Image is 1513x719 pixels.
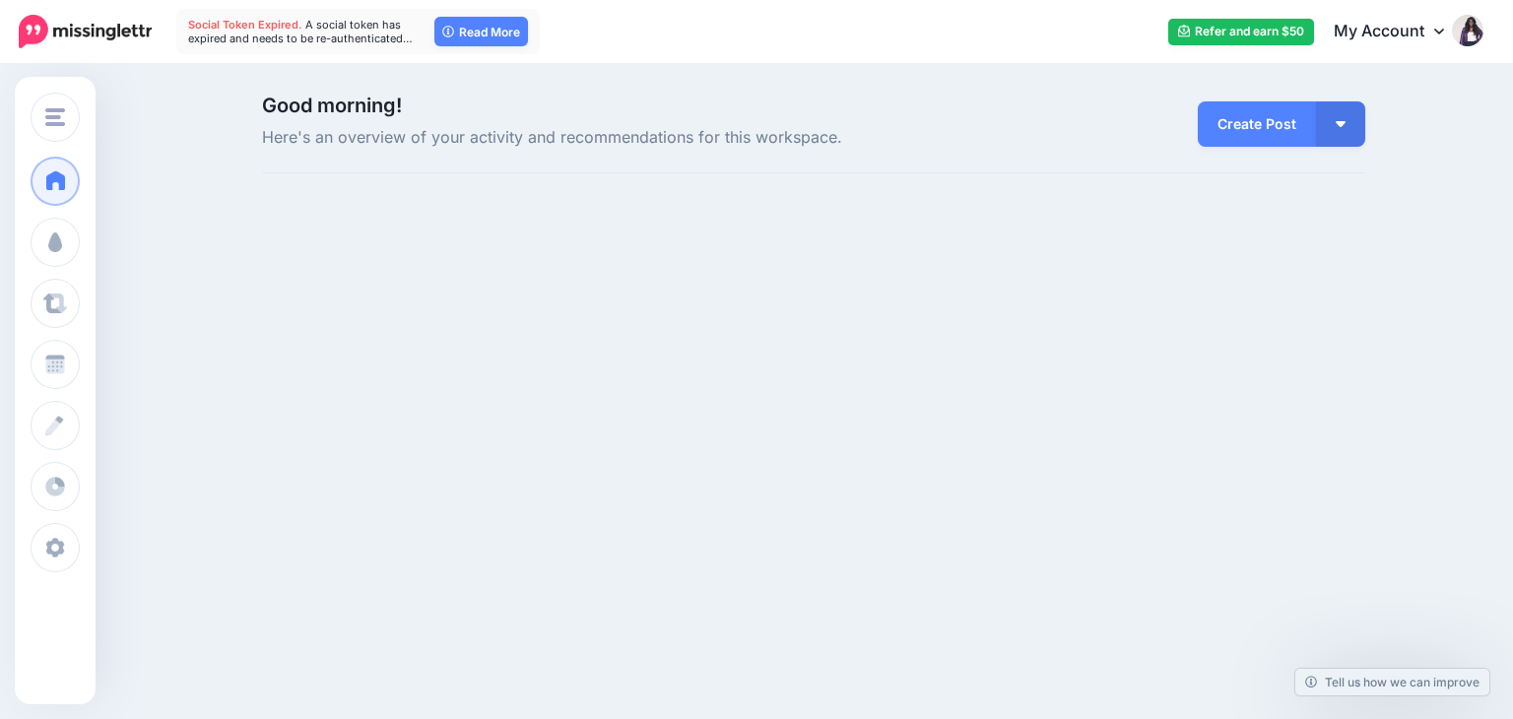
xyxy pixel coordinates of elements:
[434,17,528,46] a: Read More
[1198,101,1316,147] a: Create Post
[1168,19,1314,45] a: Refer and earn $50
[1295,669,1489,695] a: Tell us how we can improve
[188,18,413,45] span: A social token has expired and needs to be re-authenticated…
[262,94,402,117] span: Good morning!
[188,18,302,32] span: Social Token Expired.
[45,108,65,126] img: menu.png
[1336,121,1346,127] img: arrow-down-white.png
[262,125,988,151] span: Here's an overview of your activity and recommendations for this workspace.
[1314,8,1483,56] a: My Account
[19,15,152,48] img: Missinglettr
